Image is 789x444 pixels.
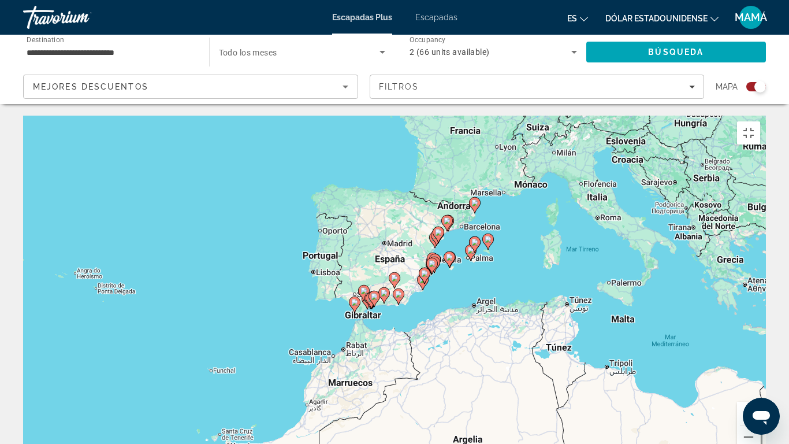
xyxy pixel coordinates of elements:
button: Menú de usuario [736,5,766,29]
input: Select destination [27,46,194,60]
button: Cambiar idioma [567,10,588,27]
span: Búsqueda [648,47,704,57]
font: es [567,14,577,23]
button: Ampliar [737,402,760,425]
a: Escapadas [415,13,457,22]
a: Escapadas Plus [332,13,392,22]
span: Destination [27,35,64,43]
button: Cambiar moneda [605,10,719,27]
font: MAMÁ [735,11,767,23]
span: Mejores descuentos [33,82,148,91]
span: 2 (66 units available) [410,47,490,57]
span: Filtros [379,82,419,91]
button: Filters [370,75,705,99]
a: Travorium [23,2,139,32]
span: Occupancy [410,36,446,44]
button: Search [586,42,766,62]
span: Todo los meses [219,48,277,57]
font: Dólar estadounidense [605,14,708,23]
button: Cambiar a la vista en pantalla completa [737,121,760,145]
iframe: Botón para iniciar la ventana de mensajería [743,398,780,435]
span: Mapa [716,79,738,95]
mat-select: Sort by [33,80,348,94]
